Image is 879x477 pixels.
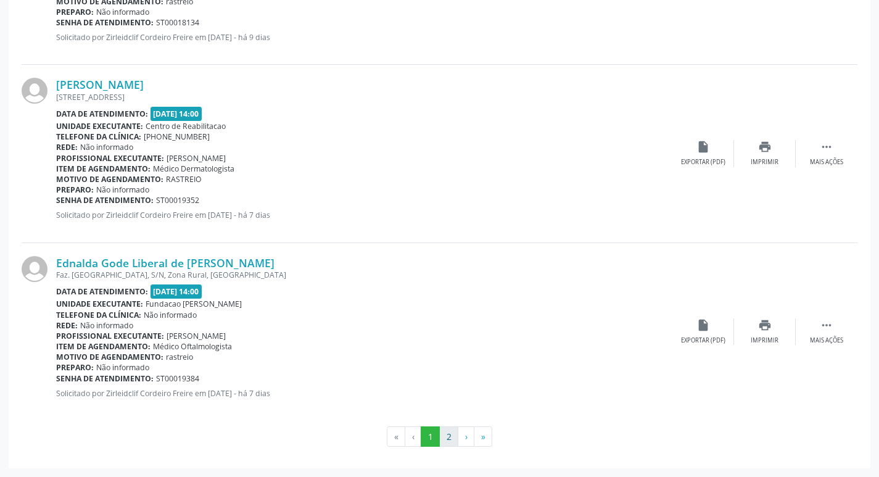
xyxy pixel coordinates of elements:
[56,153,164,164] b: Profissional executante:
[56,142,78,152] b: Rede:
[56,270,672,280] div: Faz. [GEOGRAPHIC_DATA], S/N, Zona Rural, [GEOGRAPHIC_DATA]
[156,373,199,384] span: ST00019384
[56,210,672,220] p: Solicitado por Zirleidclif Cordeiro Freire em [DATE] - há 7 dias
[144,131,210,142] span: [PHONE_NUMBER]
[421,426,440,447] button: Go to page 1
[146,121,226,131] span: Centro de Reabilitacao
[56,299,143,309] b: Unidade executante:
[146,299,242,309] span: Fundacao [PERSON_NAME]
[56,7,94,17] b: Preparo:
[56,373,154,384] b: Senha de atendimento:
[681,336,725,345] div: Exportar (PDF)
[56,131,141,142] b: Telefone da clínica:
[56,310,141,320] b: Telefone da clínica:
[56,32,672,43] p: Solicitado por Zirleidclif Cordeiro Freire em [DATE] - há 9 dias
[167,153,226,164] span: [PERSON_NAME]
[153,341,232,352] span: Médico Oftalmologista
[156,195,199,205] span: ST00019352
[56,121,143,131] b: Unidade executante:
[56,331,164,341] b: Profissional executante:
[56,17,154,28] b: Senha de atendimento:
[96,362,149,373] span: Não informado
[758,318,772,332] i: print
[22,78,47,104] img: img
[80,142,133,152] span: Não informado
[439,426,458,447] button: Go to page 2
[151,284,202,299] span: [DATE] 14:00
[458,426,474,447] button: Go to next page
[56,164,151,174] b: Item de agendamento:
[820,140,833,154] i: 
[96,7,149,17] span: Não informado
[151,107,202,121] span: [DATE] 14:00
[758,140,772,154] i: print
[56,185,94,195] b: Preparo:
[167,331,226,341] span: [PERSON_NAME]
[56,341,151,352] b: Item de agendamento:
[751,158,778,167] div: Imprimir
[56,320,78,331] b: Rede:
[56,109,148,119] b: Data de atendimento:
[166,174,202,185] span: RASTREIO
[80,320,133,331] span: Não informado
[696,140,710,154] i: insert_drive_file
[153,164,234,174] span: Médico Dermatologista
[56,352,163,362] b: Motivo de agendamento:
[22,256,47,282] img: img
[56,388,672,399] p: Solicitado por Zirleidclif Cordeiro Freire em [DATE] - há 7 dias
[22,426,857,447] ul: Pagination
[810,158,843,167] div: Mais ações
[56,362,94,373] b: Preparo:
[56,92,672,102] div: [STREET_ADDRESS]
[681,158,725,167] div: Exportar (PDF)
[56,78,144,91] a: [PERSON_NAME]
[56,256,274,270] a: Ednalda Gode Liberal de [PERSON_NAME]
[474,426,492,447] button: Go to last page
[56,174,163,185] b: Motivo de agendamento:
[144,310,197,320] span: Não informado
[696,318,710,332] i: insert_drive_file
[166,352,193,362] span: rastreio
[56,195,154,205] b: Senha de atendimento:
[810,336,843,345] div: Mais ações
[820,318,833,332] i: 
[56,286,148,297] b: Data de atendimento:
[156,17,199,28] span: ST00018134
[751,336,778,345] div: Imprimir
[96,185,149,195] span: Não informado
